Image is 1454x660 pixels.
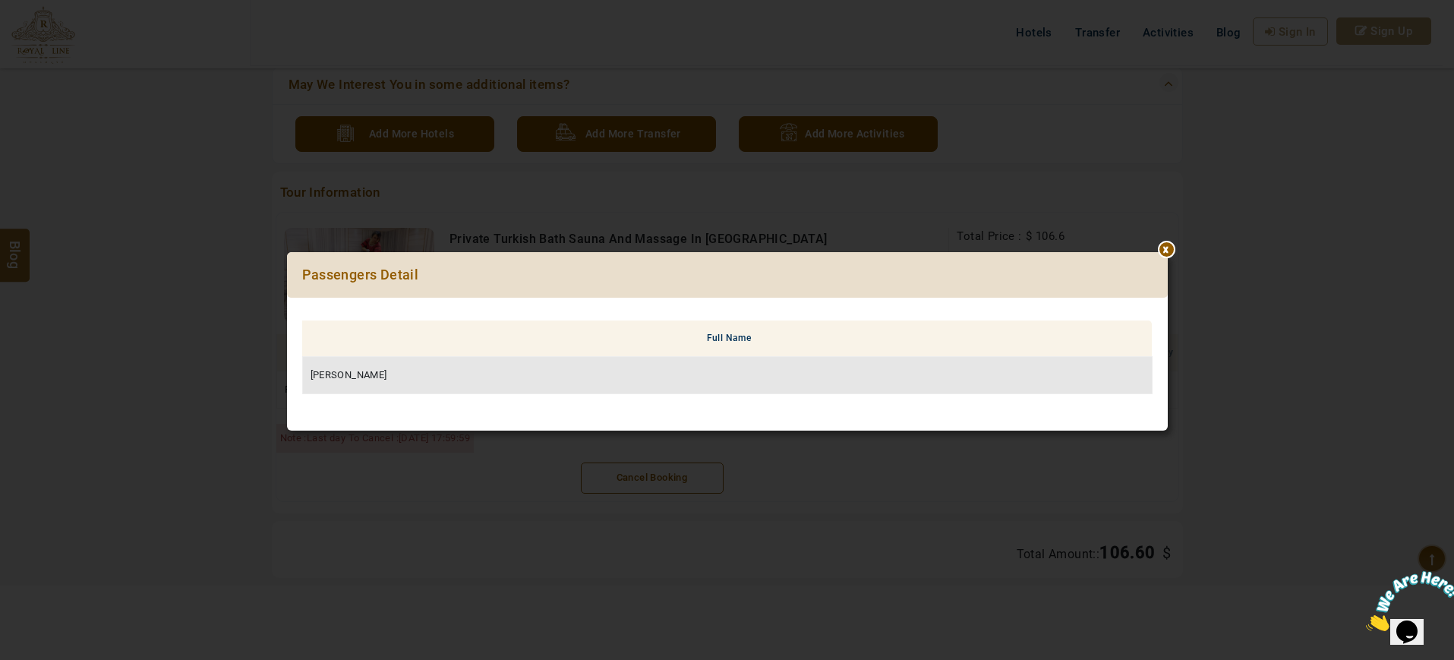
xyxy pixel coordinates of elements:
[287,252,1168,298] div: Passengers Detail
[311,369,387,381] span: [PERSON_NAME]
[6,6,100,66] img: Chat attention grabber
[1360,565,1454,637] iframe: chat widget
[302,321,1152,357] th: Full Name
